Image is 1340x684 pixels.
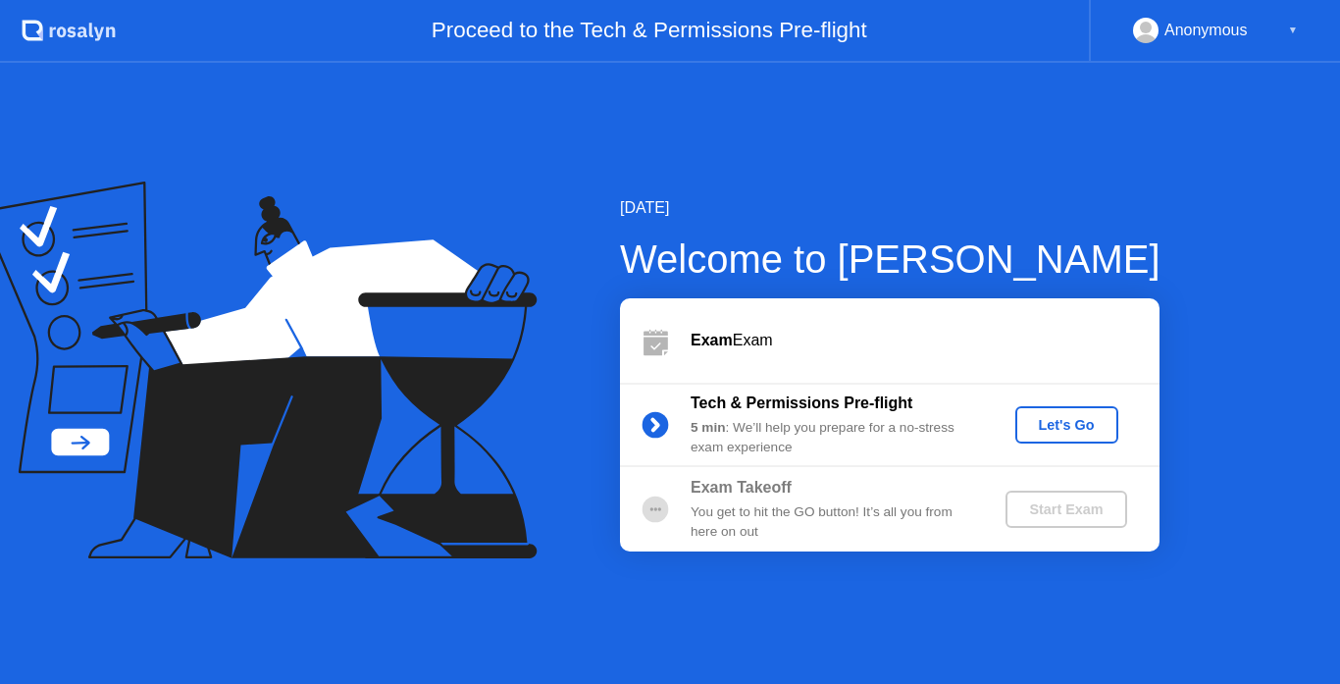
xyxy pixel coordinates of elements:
[691,420,726,435] b: 5 min
[691,329,1160,352] div: Exam
[1164,18,1248,43] div: Anonymous
[691,395,912,411] b: Tech & Permissions Pre-flight
[691,479,792,496] b: Exam Takeoff
[620,230,1160,289] div: Welcome to [PERSON_NAME]
[1005,491,1126,528] button: Start Exam
[691,418,973,458] div: : We’ll help you prepare for a no-stress exam experience
[691,332,733,348] b: Exam
[620,196,1160,220] div: [DATE]
[1015,406,1118,444] button: Let's Go
[1013,501,1118,517] div: Start Exam
[1288,18,1298,43] div: ▼
[1023,417,1110,433] div: Let's Go
[691,502,973,543] div: You get to hit the GO button! It’s all you from here on out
